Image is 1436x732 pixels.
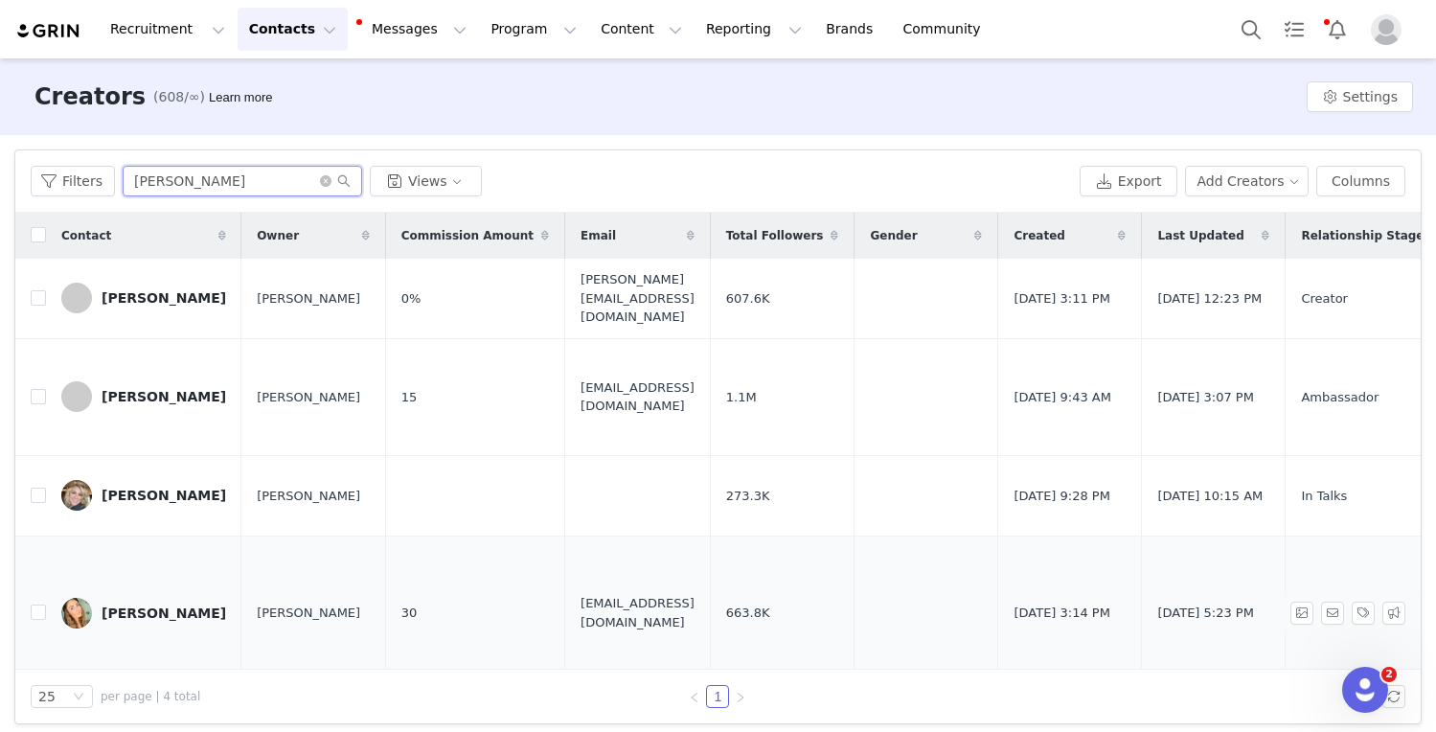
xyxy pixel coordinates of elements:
[349,8,478,51] button: Messages
[1157,227,1243,244] span: Last Updated
[257,487,360,506] span: [PERSON_NAME]
[61,381,226,412] a: [PERSON_NAME]
[238,8,348,51] button: Contacts
[1014,604,1109,623] span: [DATE] 3:14 PM
[1080,166,1177,196] button: Export
[726,289,770,309] span: 607.6K
[102,389,226,404] div: [PERSON_NAME]
[892,8,1001,51] a: Community
[707,686,728,707] a: 1
[695,8,813,51] button: Reporting
[401,604,418,623] span: 30
[1157,487,1263,506] span: [DATE] 10:15 AM
[370,166,482,196] button: Views
[61,598,92,629] img: f8dda559-cde3-483d-bd13-76fe3b54a7ab.jpg
[102,606,226,621] div: [PERSON_NAME]
[1307,81,1413,112] button: Settings
[61,480,92,511] img: e773f102-fb6c-4cc6-824a-7845402a20ab--s.jpg
[320,175,331,187] i: icon: close-circle
[1230,8,1272,51] button: Search
[589,8,694,51] button: Content
[38,686,56,707] div: 25
[1157,604,1253,623] span: [DATE] 5:23 PM
[102,290,226,306] div: [PERSON_NAME]
[61,480,226,511] a: [PERSON_NAME]
[1381,667,1397,682] span: 2
[61,598,226,629] a: [PERSON_NAME]
[337,174,351,188] i: icon: search
[205,88,276,107] div: Tooltip anchor
[726,487,770,506] span: 273.3K
[479,8,588,51] button: Program
[1342,667,1388,713] iframe: Intercom live chat
[1316,166,1405,196] button: Columns
[1273,8,1315,51] a: Tasks
[34,80,146,114] h3: Creators
[15,22,82,40] img: grin logo
[1014,227,1064,244] span: Created
[401,289,422,309] span: 0%
[257,604,360,623] span: [PERSON_NAME]
[1371,14,1402,45] img: placeholder-profile.jpg
[735,692,746,703] i: icon: right
[1014,388,1111,407] span: [DATE] 9:43 AM
[99,8,237,51] button: Recruitment
[102,488,226,503] div: [PERSON_NAME]
[61,227,111,244] span: Contact
[814,8,890,51] a: Brands
[61,283,226,313] a: [PERSON_NAME]
[581,227,616,244] span: Email
[257,388,360,407] span: [PERSON_NAME]
[31,166,115,196] button: Filters
[683,685,706,708] li: Previous Page
[726,388,757,407] span: 1.1M
[729,685,752,708] li: Next Page
[401,227,534,244] span: Commission Amount
[1185,166,1310,196] button: Add Creators
[1157,289,1262,309] span: [DATE] 12:23 PM
[689,692,700,703] i: icon: left
[726,604,770,623] span: 663.8K
[1157,388,1253,407] span: [DATE] 3:07 PM
[153,87,205,107] span: (608/∞)
[257,227,299,244] span: Owner
[1359,14,1421,45] button: Profile
[1316,8,1358,51] button: Notifications
[73,691,84,704] i: icon: down
[870,227,917,244] span: Gender
[581,594,695,631] span: [EMAIL_ADDRESS][DOMAIN_NAME]
[706,685,729,708] li: 1
[581,270,695,327] span: [PERSON_NAME][EMAIL_ADDRESS][DOMAIN_NAME]
[1014,487,1109,506] span: [DATE] 9:28 PM
[101,688,200,705] span: per page | 4 total
[1321,602,1352,625] span: Send Email
[1301,227,1424,244] span: Relationship Stage
[257,289,360,309] span: [PERSON_NAME]
[401,388,418,407] span: 15
[726,227,824,244] span: Total Followers
[1014,289,1109,309] span: [DATE] 3:11 PM
[123,166,362,196] input: Search...
[581,378,695,416] span: [EMAIL_ADDRESS][DOMAIN_NAME]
